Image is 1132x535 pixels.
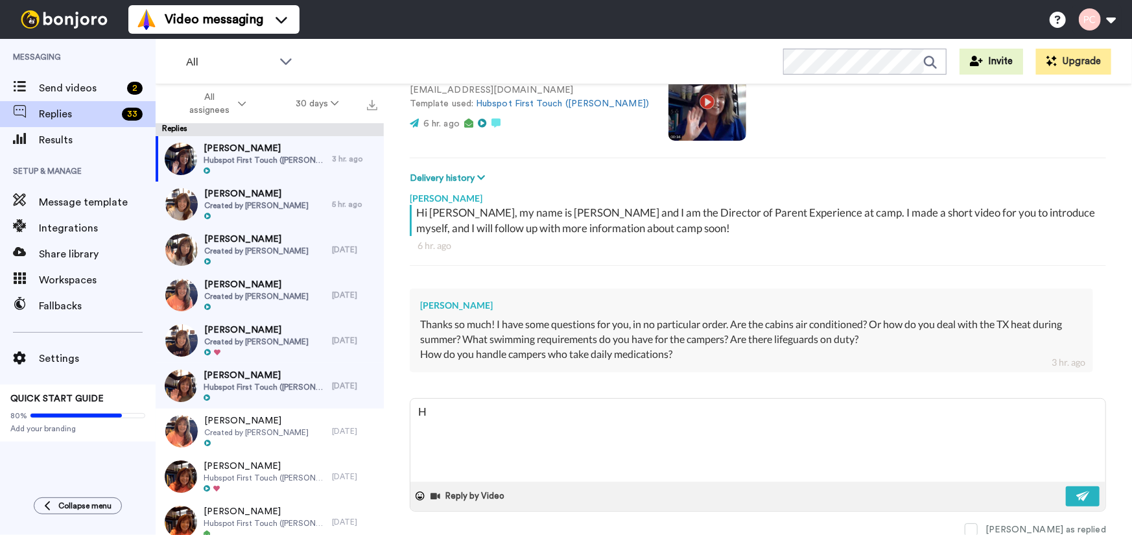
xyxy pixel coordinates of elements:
span: [PERSON_NAME] [204,505,325,518]
div: How do you handle campers who take daily medications? [420,347,1083,362]
span: [PERSON_NAME] [204,324,309,337]
span: Settings [39,351,156,366]
img: ef7e4261-8d7e-43d9-9e83-91ba9838d47d-thumb.jpg [165,415,198,447]
img: bj-logo-header-white.svg [16,10,113,29]
img: b40f0710-2eff-445c-b3e8-d803c7759f1b-thumb.jpg [165,460,197,493]
span: Hubspot First Touch ([PERSON_NAME]) [204,155,325,165]
div: 3 hr. ago [1052,356,1085,369]
span: [PERSON_NAME] [204,414,309,427]
span: Created by [PERSON_NAME] [204,200,309,211]
div: [DATE] [332,244,377,255]
img: 0a991b87-d83c-4cde-8963-0f12e745cccb-thumb.jpg [165,143,197,175]
img: 1c6cfaa2-e0c7-4dad-b9db-c39ddd1e9c9b-thumb.jpg [165,324,198,357]
span: Created by [PERSON_NAME] [204,337,309,347]
div: 5 hr. ago [332,199,377,209]
button: Delivery history [410,171,489,185]
div: 3 hr. ago [332,154,377,164]
div: 2 [127,82,143,95]
button: Upgrade [1036,49,1111,75]
span: [PERSON_NAME] [204,187,309,200]
span: [PERSON_NAME] [204,142,325,155]
a: [PERSON_NAME]Created by [PERSON_NAME]5 hr. ago [156,182,384,227]
span: [PERSON_NAME] [204,460,325,473]
div: [DATE] [332,471,377,482]
span: Created by [PERSON_NAME] [204,291,309,302]
span: Integrations [39,220,156,236]
img: 1ca18fa3-3d5f-44e8-8c00-96cc40608987-thumb.jpg [165,188,198,220]
div: [DATE] [332,290,377,300]
button: Export all results that match these filters now. [363,94,381,113]
img: send-white.svg [1076,491,1091,501]
div: [PERSON_NAME] [410,185,1106,205]
div: [DATE] [332,517,377,527]
div: Thanks so much! I have some questions for you, in no particular order. Are the cabins air conditi... [420,317,1083,347]
div: 33 [122,108,143,121]
span: [PERSON_NAME] [204,233,309,246]
span: Video messaging [165,10,263,29]
a: [PERSON_NAME]Hubspot First Touch ([PERSON_NAME])[DATE] [156,363,384,409]
img: export.svg [367,100,377,110]
div: [DATE] [332,335,377,346]
p: [EMAIL_ADDRESS][DOMAIN_NAME] Template used: [410,84,649,111]
span: Workspaces [39,272,156,288]
div: 6 hr. ago [418,239,1098,252]
img: 19bb59c1-0946-479d-833a-c98ad59e88e5-thumb.jpg [165,233,198,266]
span: Fallbacks [39,298,156,314]
button: Invite [960,49,1023,75]
button: 30 days [271,92,364,115]
button: All assignees [158,86,271,122]
div: [DATE] [332,381,377,391]
span: Send videos [39,80,122,96]
button: Collapse menu [34,497,122,514]
span: Hubspot First Touch ([PERSON_NAME]) [204,473,325,483]
a: [PERSON_NAME]Created by [PERSON_NAME][DATE] [156,318,384,363]
a: [PERSON_NAME]Hubspot First Touch ([PERSON_NAME])[DATE] [156,454,384,499]
span: Message template [39,195,156,210]
button: Reply by Video [430,486,509,506]
span: [PERSON_NAME] [204,278,309,291]
span: 6 hr. ago [423,119,460,128]
span: Replies [39,106,117,122]
span: Results [39,132,156,148]
div: Replies [156,123,384,136]
div: [DATE] [332,426,377,436]
a: [PERSON_NAME]Created by [PERSON_NAME][DATE] [156,409,384,454]
span: Collapse menu [58,501,112,511]
span: Share library [39,246,156,262]
textarea: H [410,399,1105,482]
span: 80% [10,410,27,421]
a: [PERSON_NAME]Created by [PERSON_NAME][DATE] [156,272,384,318]
span: All [186,54,273,70]
img: vm-color.svg [136,9,157,30]
span: All assignees [183,91,235,117]
span: QUICK START GUIDE [10,394,104,403]
span: Add your branding [10,423,145,434]
img: 64973241-93bd-4f89-a386-b1a82b647212-thumb.jpg [165,370,197,402]
a: [PERSON_NAME]Created by [PERSON_NAME][DATE] [156,227,384,272]
span: Created by [PERSON_NAME] [204,246,309,256]
img: f4025458-673f-40ab-837e-95c9b7a2a11c-thumb.jpg [165,279,198,311]
a: [PERSON_NAME]Hubspot First Touch ([PERSON_NAME])3 hr. ago [156,136,384,182]
a: Hubspot First Touch ([PERSON_NAME]) [476,99,649,108]
span: Hubspot First Touch ([PERSON_NAME]) [204,518,325,529]
span: [PERSON_NAME] [204,369,325,382]
div: Hi [PERSON_NAME], my name is [PERSON_NAME] and I am the Director of Parent Experience at camp. I ... [416,205,1103,236]
span: Hubspot First Touch ([PERSON_NAME]) [204,382,325,392]
div: [PERSON_NAME] [420,299,1083,312]
span: Created by [PERSON_NAME] [204,427,309,438]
